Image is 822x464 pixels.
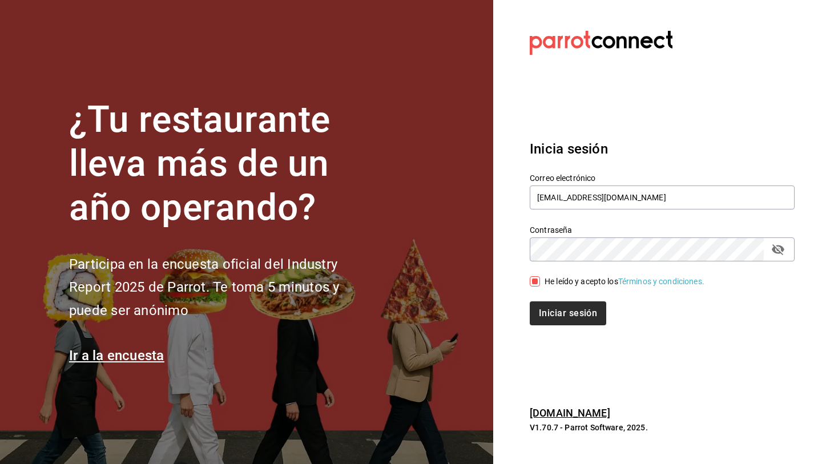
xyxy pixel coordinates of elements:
input: Ingresa tu correo electrónico [530,185,795,209]
label: Correo electrónico [530,174,795,182]
a: [DOMAIN_NAME] [530,407,610,419]
a: Términos y condiciones. [618,277,704,286]
button: Iniciar sesión [530,301,606,325]
p: V1.70.7 - Parrot Software, 2025. [530,422,795,433]
div: He leído y acepto los [545,276,704,288]
button: passwordField [768,240,788,259]
a: Ir a la encuesta [69,348,164,364]
h2: Participa en la encuesta oficial del Industry Report 2025 de Parrot. Te toma 5 minutos y puede se... [69,253,377,322]
h1: ¿Tu restaurante lleva más de un año operando? [69,98,377,229]
h3: Inicia sesión [530,139,795,159]
label: Contraseña [530,226,795,234]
